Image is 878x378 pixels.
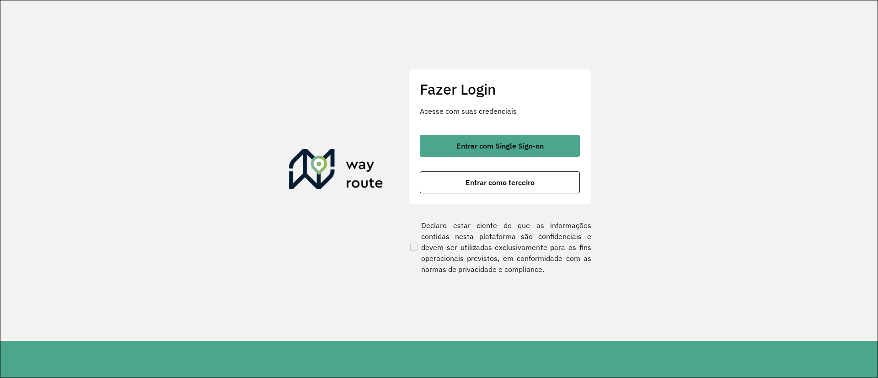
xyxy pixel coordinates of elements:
button: button [420,171,580,193]
label: Declaro estar ciente de que as informações contidas nesta plataforma são confidenciais e devem se... [408,220,591,275]
span: Entrar com Single Sign-on [456,142,544,149]
button: button [420,135,580,157]
img: Roteirizador AmbevTech [289,149,383,193]
span: Entrar como terceiro [466,179,535,186]
h2: Fazer Login [420,80,580,98]
p: Acesse com suas credenciais [420,106,580,117]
